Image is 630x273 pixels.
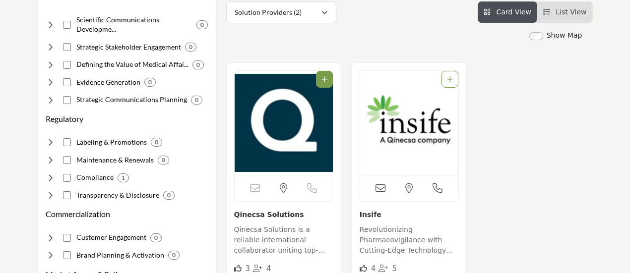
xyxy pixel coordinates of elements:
div: 0 Results For Strategic Stakeholder Engagement [185,43,196,52]
div: 0 Results For Brand Planning & Activation [168,251,180,260]
b: 0 [172,252,176,259]
input: Select Maintenance & Renewals checkbox [63,156,71,164]
span: Card View [496,8,531,16]
div: 0 Results For Transparency & Disclosure [163,191,175,200]
input: Select Compliance checkbox [63,174,71,182]
input: Select Scientific Communications Development checkbox [63,21,71,29]
button: Commercialization [46,208,110,220]
b: 0 [195,97,198,104]
img: Insife [360,71,458,175]
span: 5 [392,264,397,273]
span: 4 [371,264,376,273]
a: View List [543,8,587,16]
div: 0 Results For Evidence Generation [144,78,156,87]
b: 0 [155,139,158,146]
h3: Insife [360,209,459,219]
b: 0 [154,234,158,241]
label: Show Map [547,30,582,41]
div: 1 Results For Compliance [118,173,129,182]
div: 0 Results For Defining the Value of Medical Affairs [192,60,204,69]
h4: Scientific Communications Development: Creating scientific content showcasing clinical evidence. [76,15,192,34]
button: Regulatory [46,113,83,125]
h4: Strategic Stakeholder Engagement: Interacting with key opinion leaders and advocacy partners. [76,42,181,52]
b: 0 [196,61,200,68]
h3: Qinecsa Solutions [234,209,333,219]
p: Revolutionizing Pharmacovigilance with Cutting-Edge Technology Insife is a leading provider of ph... [360,224,459,258]
b: 0 [148,79,152,86]
a: Revolutionizing Pharmacovigilance with Cutting-Edge Technology Insife is a leading provider of ph... [360,222,459,258]
h4: Customer Engagement: Understanding and optimizing patient experience across channels. [76,232,146,242]
span: List View [556,8,586,16]
b: 0 [162,157,165,164]
h4: Evidence Generation: Research to support clinical and economic value claims. [76,77,140,87]
b: 0 [200,21,204,28]
h4: Compliance: Local and global regulatory compliance. [76,172,114,182]
input: Select Customer Engagement checkbox [63,234,71,242]
input: Select Brand Planning & Activation checkbox [63,251,71,259]
b: 0 [189,44,192,51]
li: Card View [478,1,537,23]
h4: Transparency & Disclosure: Transparency & Disclosure [76,190,159,200]
input: Select Strategic Communications Planning checkbox [63,96,71,104]
div: 0 Results For Strategic Communications Planning [191,96,202,105]
a: Add To List [447,75,453,83]
a: Insife [360,211,381,218]
p: Qinecsa Solutions is a reliable international collaborator uniting top-notch technology and scien... [234,224,333,258]
b: 1 [122,174,125,181]
input: Select Evidence Generation checkbox [63,78,71,86]
a: Open Listing in new tab [360,71,458,175]
a: Add To List [321,75,327,83]
b: 0 [167,192,171,199]
a: View Card [484,8,531,16]
p: Solution Providers (2) [235,7,302,17]
input: Select Transparency & Disclosure checkbox [63,191,71,199]
span: 3 [245,264,250,273]
span: 4 [266,264,271,273]
div: 0 Results For Customer Engagement [150,233,162,242]
h4: Labeling & Promotions: Determining safe product use specifications and claims. [76,137,147,147]
a: Qinecsa Solutions [234,211,304,218]
a: Open Listing in new tab [235,71,333,175]
div: 0 Results For Maintenance & Renewals [158,156,169,164]
h4: Defining the Value of Medical Affairs [76,59,189,69]
input: Select Defining the Value of Medical Affairs checkbox [63,61,71,69]
div: 0 Results For Scientific Communications Development [196,20,208,29]
li: List View [537,1,593,23]
i: Likes [360,265,367,272]
img: Qinecsa Solutions [235,71,333,175]
h4: Brand Planning & Activation: Developing and executing commercial launch strategies. [76,250,164,260]
input: Select Strategic Stakeholder Engagement checkbox [63,43,71,51]
i: Likes [234,265,242,272]
div: 0 Results For Labeling & Promotions [151,138,162,147]
button: Solution Providers (2) [226,1,336,23]
input: Select Labeling & Promotions checkbox [63,138,71,146]
h4: Strategic Communications Planning: Developing publication plans demonstrating product benefits an... [76,95,187,105]
h4: Maintenance & Renewals: Maintaining marketing authorizations and safety reporting. [76,155,154,165]
a: Qinecsa Solutions is a reliable international collaborator uniting top-notch technology and scien... [234,222,333,258]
